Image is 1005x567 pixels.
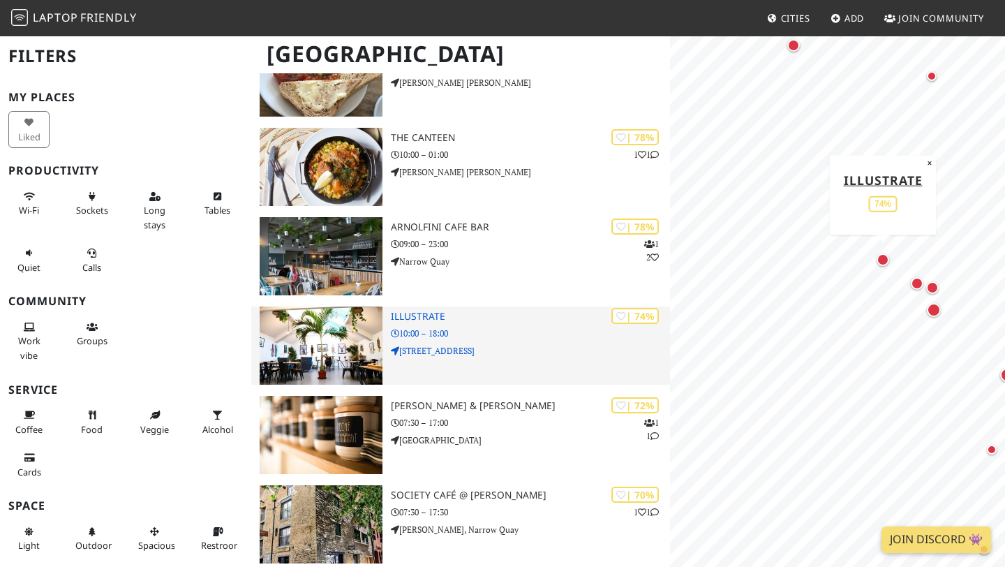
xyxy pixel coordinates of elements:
span: Credit cards [17,466,41,478]
span: Long stays [144,204,165,230]
span: Group tables [77,334,107,347]
p: [PERSON_NAME], Narrow Quay [391,523,670,536]
img: Illustrate [260,307,382,385]
h3: Arnolfini Cafe Bar [391,221,670,233]
span: Work-friendly tables [204,204,230,216]
span: Join Community [898,12,984,24]
button: Restroom [197,520,238,557]
a: Illustrate | 74% Illustrate 10:00 – 18:00 [STREET_ADDRESS] [251,307,670,385]
span: Veggie [140,423,169,436]
img: LaptopFriendly [11,9,28,26]
button: Veggie [134,404,175,441]
div: Map marker [923,279,941,297]
div: Map marker [784,36,803,54]
button: Outdoor [71,520,112,557]
button: Calls [71,242,112,279]
span: Natural light [18,539,40,552]
p: 09:00 – 23:00 [391,237,670,251]
p: [STREET_ADDRESS] [391,344,670,358]
span: Laptop [33,10,78,25]
button: Long stays [134,185,175,236]
h3: Illustrate [391,311,670,323]
span: Add [844,12,865,24]
button: Wi-Fi [8,185,50,222]
p: Narrow Quay [391,255,670,268]
div: | 72% [611,397,659,413]
a: Illustrate [844,171,923,188]
h3: Space [8,499,243,513]
p: 1 2 [644,237,659,264]
a: LaptopFriendly LaptopFriendly [11,6,137,31]
span: Video/audio calls [82,261,101,274]
p: 07:30 – 17:00 [391,416,670,429]
a: Add [825,6,870,31]
button: Quiet [8,242,50,279]
span: Food [81,423,103,436]
button: Food [71,404,112,441]
button: Work vibe [8,316,50,367]
button: Light [8,520,50,557]
p: 1 1 [644,416,659,443]
button: Alcohol [197,404,238,441]
a: Arnolfini Cafe Bar | 78% 12 Arnolfini Cafe Bar 09:00 – 23:00 Narrow Quay [251,217,670,295]
span: Restroom [201,539,242,552]
p: 1 1 [634,506,659,519]
span: Alcohol [202,423,233,436]
a: Society Café @ Farr's Lane | 70% 11 Society Café @ [PERSON_NAME] 07:30 – 17:30 [PERSON_NAME], Nar... [251,485,670,564]
img: Arnolfini Cafe Bar [260,217,382,295]
p: [GEOGRAPHIC_DATA] [391,434,670,447]
button: Groups [71,316,112,353]
button: Sockets [71,185,112,222]
h3: Productivity [8,164,243,177]
span: Quiet [17,261,40,274]
span: Friendly [80,10,136,25]
p: 10:00 – 01:00 [391,148,670,161]
img: Society Café @ Farr's Lane [260,485,382,564]
button: Coffee [8,404,50,441]
a: The Canteen | 78% 11 The Canteen 10:00 – 01:00 [PERSON_NAME] [PERSON_NAME] [251,128,670,206]
button: Cards [8,446,50,483]
h3: [PERSON_NAME] & [PERSON_NAME] [391,400,670,412]
p: 1 1 [634,148,659,161]
div: 74% [869,196,897,212]
h3: The Canteen [391,132,670,144]
a: Cities [761,6,816,31]
p: [PERSON_NAME] [PERSON_NAME] [391,165,670,179]
h3: Service [8,383,243,397]
a: Join Community [879,6,990,31]
span: People working [18,334,40,361]
span: Stable Wi-Fi [19,204,39,216]
div: Map marker [923,68,940,84]
h2: Filters [8,35,243,78]
h3: My Places [8,91,243,104]
h1: [GEOGRAPHIC_DATA] [255,35,667,73]
span: Outdoor area [75,539,112,552]
div: Map marker [983,441,1000,458]
a: Spicer & Cole | 72% 11 [PERSON_NAME] & [PERSON_NAME] 07:30 – 17:00 [GEOGRAPHIC_DATA] [251,396,670,474]
img: The Canteen [260,128,382,206]
button: Close popup [923,155,936,170]
div: | 74% [611,308,659,324]
h3: Community [8,295,243,308]
h3: Society Café @ [PERSON_NAME] [391,489,670,501]
span: Cities [781,12,810,24]
img: Spicer & Cole [260,396,382,474]
span: Coffee [15,423,43,436]
span: Power sockets [76,204,108,216]
span: Spacious [138,539,175,552]
button: Spacious [134,520,175,557]
p: 07:30 – 17:30 [391,506,670,519]
p: 10:00 – 18:00 [391,327,670,340]
div: Map marker [924,300,944,320]
div: Map marker [874,251,892,269]
div: | 78% [611,129,659,145]
button: Tables [197,185,238,222]
div: | 70% [611,487,659,503]
div: Map marker [908,274,926,293]
div: | 78% [611,219,659,235]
